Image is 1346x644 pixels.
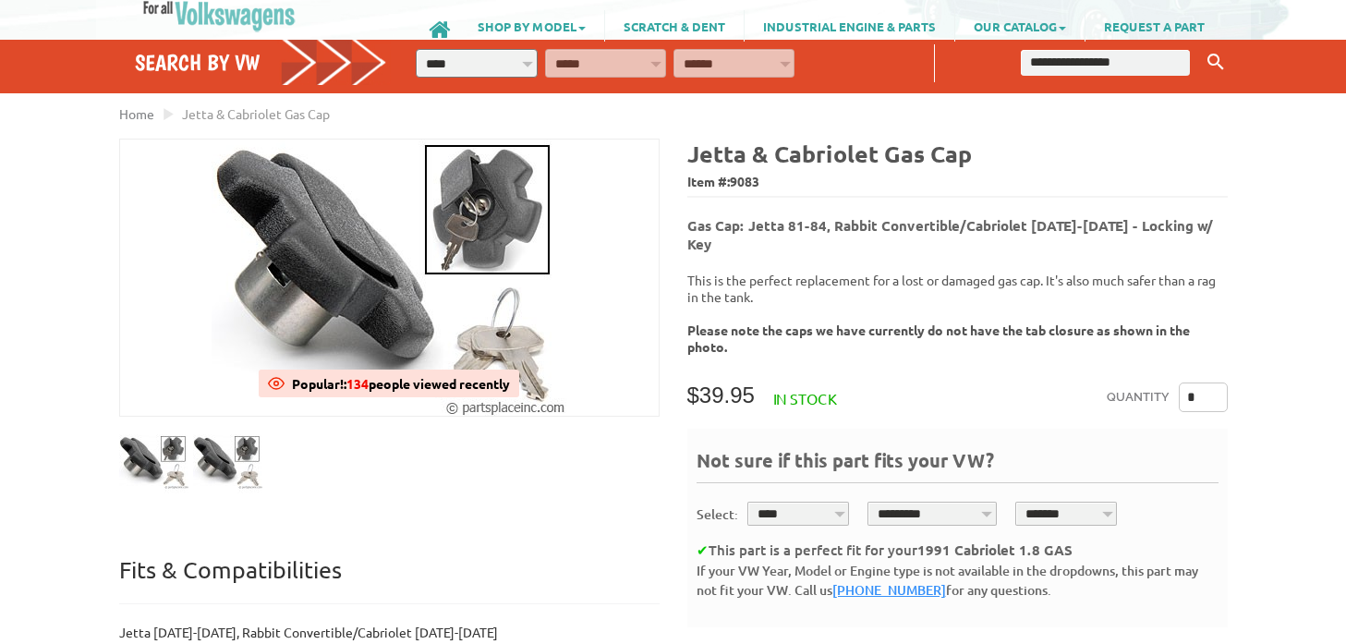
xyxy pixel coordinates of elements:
span: 9083 [730,173,759,189]
span: In stock [773,389,837,407]
div: Not sure if this part fits your VW? [697,447,1219,483]
b: Gas Cap: Jetta 81-84, Rabbit Convertible/Cabriolet [DATE]-[DATE] - Locking w/ Key [687,216,1213,253]
h4: Search by VW [135,49,388,76]
a: SCRATCH & DENT [605,10,744,42]
img: vw-jetta-cabriolet-gas-cap-9083.jpg [212,140,566,416]
a: Home [119,105,154,122]
strong: 1991 Cabriolet 1.8 GAS [917,541,1073,559]
p: Jetta [DATE]-[DATE], Rabbit Convertible/Cabriolet [DATE]-[DATE] [119,623,660,642]
a: OUR CATALOG [955,10,1085,42]
b: Please note the caps we have currently do not have the tab closure as shown in the photo. [687,322,1190,355]
label: Quantity [1107,383,1170,412]
a: SHOP BY MODEL [459,10,604,42]
a: [PHONE_NUMBER] [832,581,946,599]
p: Fits & Compatibilities [119,555,660,604]
button: Keyword Search [1202,47,1230,78]
a: REQUEST A PART [1085,10,1223,42]
div: This part is a perfect fit for your [697,540,1219,561]
span: $39.95 [687,383,755,407]
span: Item #: [687,169,1228,196]
b: Jetta & Cabriolet Gas Cap [687,139,972,168]
img: View [268,375,285,392]
img: Jetta and Cabriolet Gas Cap [119,427,188,496]
span: 134 [346,375,369,392]
span: ✔ [697,541,709,559]
span: Jetta & Cabriolet Gas Cap [182,105,330,122]
a: INDUSTRIAL ENGINE & PARTS [745,10,954,42]
img: Jetta and Cabriolet Gas Cap [193,427,262,496]
p: This is the perfect replacement for a lost or damaged gas cap. It's also much safer than a rag in... [687,272,1228,355]
div: Select: [697,504,738,524]
div: If your VW Year, Model or Engine type is not available in the dropdowns, this part may not fit yo... [697,561,1219,600]
div: Popular!: people viewed recently [292,370,510,397]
